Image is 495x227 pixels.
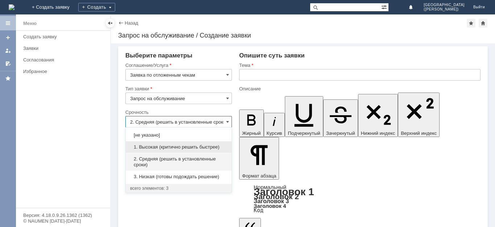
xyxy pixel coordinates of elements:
span: [не указано] [130,132,227,138]
div: Формат абзаца [239,185,481,213]
span: Нижний индекс [361,130,395,136]
button: Верхний индекс [398,93,440,137]
div: Создать заявку [23,34,106,39]
div: Согласования [23,57,106,63]
div: Создать [78,3,115,12]
div: всего элементов: 3 [130,185,227,191]
a: Назад [125,20,138,26]
a: Согласования [20,54,109,65]
button: Подчеркнутый [285,96,323,137]
span: Подчеркнутый [288,130,320,136]
span: Верхний индекс [401,130,437,136]
div: Заявки [23,46,106,51]
button: Нижний индекс [358,94,398,137]
a: Заголовок 1 [254,186,314,197]
div: Добавить в избранное [467,19,475,27]
a: Заголовок 3 [254,198,289,204]
span: [GEOGRAPHIC_DATA] [424,3,465,7]
div: Версия: 4.18.0.9.26.1362 (1362) [23,213,103,218]
a: Заявки [20,43,109,54]
span: Расширенный поиск [381,3,388,10]
a: Заголовок 4 [254,203,286,209]
div: © NAUMEN [DATE]-[DATE] [23,219,103,223]
a: Создать заявку [20,31,109,42]
div: Описание [239,86,479,91]
div: Срочность [125,110,230,115]
img: logo [9,4,14,10]
button: Курсив [264,113,285,137]
a: Создать заявку [2,32,14,43]
div: Запрос на обслуживание / Создание заявки [118,32,488,39]
a: Перейти на домашнюю страницу [9,4,14,10]
span: Формат абзаца [242,173,276,179]
a: Заголовок 2 [254,192,299,201]
span: Жирный [242,130,261,136]
span: Курсив [267,130,282,136]
span: 1. Высокая (критично решить быстрее) [130,144,227,150]
span: 3. Низкая (готовы подождать решение) [130,174,227,180]
button: Жирный [239,110,264,137]
span: Зачеркнутый [326,130,355,136]
div: Избранное [23,69,98,74]
span: 2. Средняя (решить в установленные сроки) [130,156,227,168]
div: Скрыть меню [106,19,115,27]
div: Меню [23,19,37,28]
button: Зачеркнутый [323,99,358,137]
div: Тип заявки [125,86,230,91]
a: Мои заявки [2,45,14,56]
span: Выберите параметры [125,52,192,59]
a: Мои согласования [2,58,14,69]
button: Формат абзаца [239,137,279,180]
div: Тема [239,63,479,68]
span: Опишите суть заявки [239,52,305,59]
span: ([PERSON_NAME]) [424,7,465,12]
div: Соглашение/Услуга [125,63,230,68]
a: Код [254,207,263,214]
a: Нормальный [254,184,286,190]
div: Сделать домашней страницей [479,19,487,27]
